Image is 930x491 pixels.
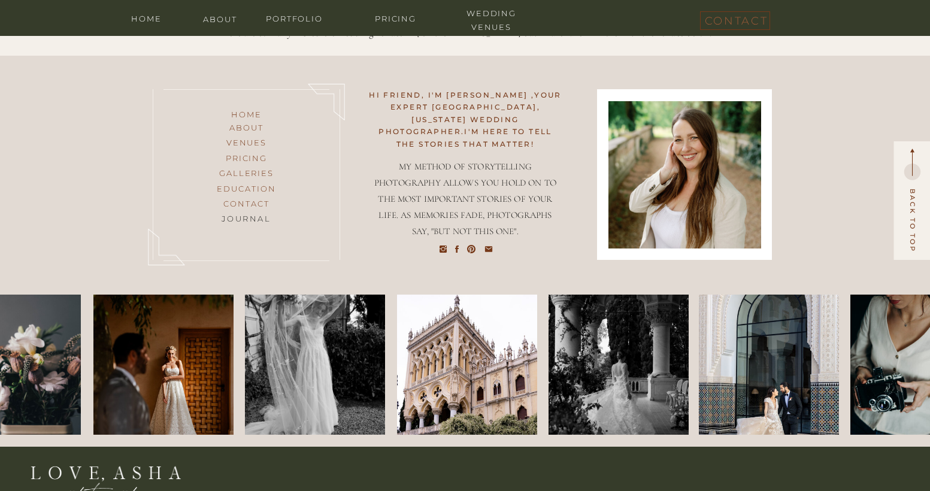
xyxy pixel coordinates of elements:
a: journal [198,212,295,227]
a: back to top [907,188,918,253]
a: galleries [198,166,295,181]
a: about [198,121,295,136]
h2: Hi friend, I'm [PERSON_NAME] ,your expert [GEOGRAPHIC_DATA], [US_STATE] Wedding photographer.I'm ... [369,89,562,123]
a: Pricing [360,12,432,23]
a: Home [198,108,295,123]
a: contact [705,11,765,25]
a: pricing [198,151,295,166]
a: contact [198,197,295,212]
p: MY METHOD OF STORYTELLING PHOTOGRAPHY ALLOWS YOU HOLD ON TO THE MOST IMPORTANT STORIES OF YOUR LI... [372,159,559,229]
a: wedding venues [456,7,528,18]
a: venues [198,136,295,151]
a: portfolio [259,12,331,23]
a: about [196,13,244,24]
a: home [123,12,171,23]
a: education [198,182,295,197]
